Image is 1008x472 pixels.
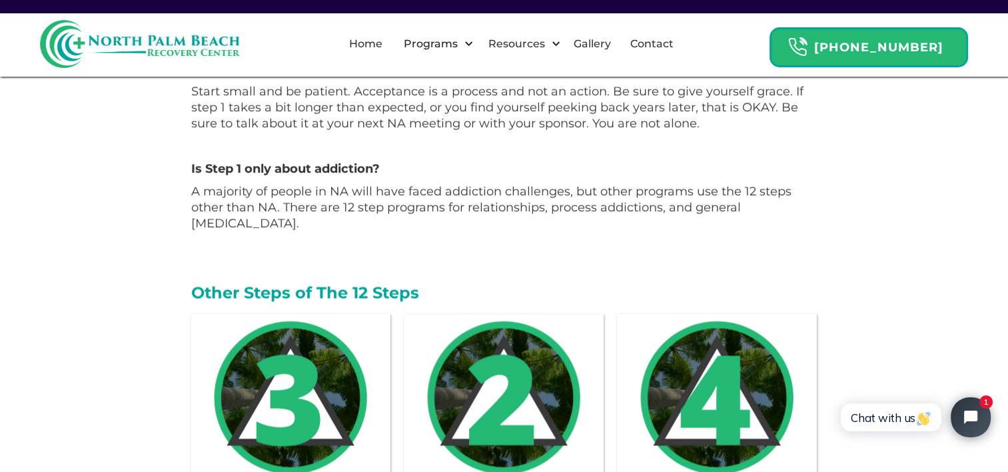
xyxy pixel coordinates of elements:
iframe: Tidio Chat [826,386,1002,449]
a: Header Calendar Icons[PHONE_NUMBER] [769,21,968,67]
a: Home [341,23,390,65]
p: A majority of people in NA will have faced addiction challenges, but other programs use the 12 st... [191,183,817,231]
strong: [PHONE_NUMBER] [814,40,943,55]
h2: Other Steps of The 12 Steps [191,278,817,307]
p: Start small and be patient. Acceptance is a process and not an action. Be sure to give yourself g... [191,83,817,131]
a: Gallery [566,23,619,65]
div: Programs [392,23,476,65]
p: ‍ [191,138,817,154]
img: Header Calendar Icons [787,37,807,57]
div: Resources [484,36,548,52]
strong: Is Step 1 only about addiction? [191,161,380,176]
div: Resources [476,23,564,65]
div: Programs [400,36,460,52]
a: Contact [622,23,682,65]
